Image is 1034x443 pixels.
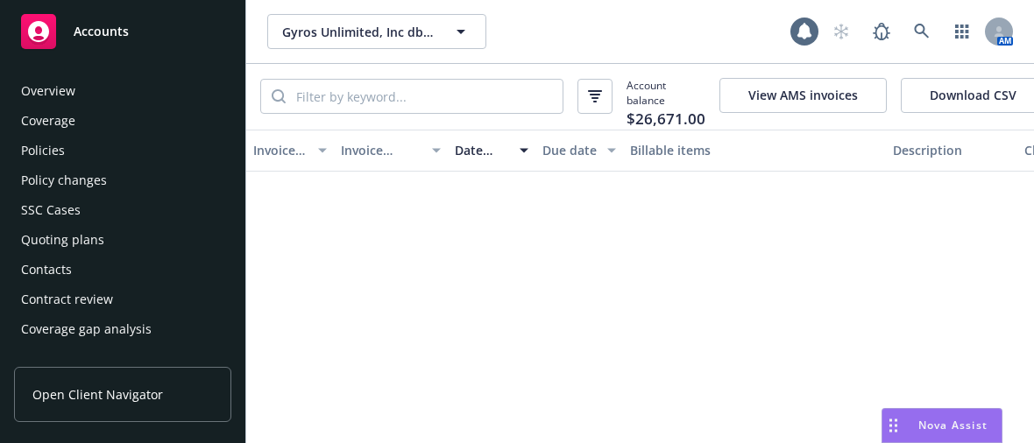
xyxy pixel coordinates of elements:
div: Contract review [21,285,113,313]
a: Report a Bug [864,14,899,49]
div: Description [893,141,1010,159]
input: Filter by keyword... [286,80,563,113]
div: Invoice ID [253,141,308,159]
a: SSC Cases [14,196,231,224]
button: Invoice ID [246,130,334,172]
a: Coverage gap analysis [14,315,231,343]
a: Policies [14,137,231,165]
button: Due date [535,130,623,172]
div: SSC Cases [21,196,81,224]
div: Policies [21,137,65,165]
button: Nova Assist [882,408,1002,443]
span: Gyros Unlimited, Inc dba North Bay Aviation [282,23,434,41]
span: Account balance [627,78,705,116]
span: Accounts [74,25,129,39]
button: Date issued [448,130,535,172]
div: Policy changes [21,166,107,194]
a: Policy changes [14,166,231,194]
span: Nova Assist [918,418,988,432]
div: Due date [542,141,597,159]
a: Switch app [945,14,980,49]
a: Overview [14,77,231,105]
div: Contacts [21,256,72,284]
a: Search [904,14,939,49]
a: Contacts [14,256,231,284]
a: Quoting plans [14,226,231,254]
div: Quoting plans [21,226,104,254]
a: Contract review [14,285,231,313]
svg: Search [272,89,286,103]
div: Coverage gap analysis [21,315,152,343]
div: Invoice amount [341,141,421,159]
div: Drag to move [882,409,904,442]
button: View AMS invoices [719,78,887,113]
div: Overview [21,77,75,105]
div: Billable items [630,141,879,159]
a: Start snowing [824,14,859,49]
button: Description [886,130,1017,172]
span: Open Client Navigator [32,385,163,404]
a: Accounts [14,7,231,56]
a: Coverage [14,107,231,135]
span: $26,671.00 [627,108,705,130]
button: Invoice amount [334,130,448,172]
button: Gyros Unlimited, Inc dba North Bay Aviation [267,14,486,49]
div: Coverage [21,107,75,135]
button: Billable items [623,130,886,172]
div: Date issued [455,141,509,159]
